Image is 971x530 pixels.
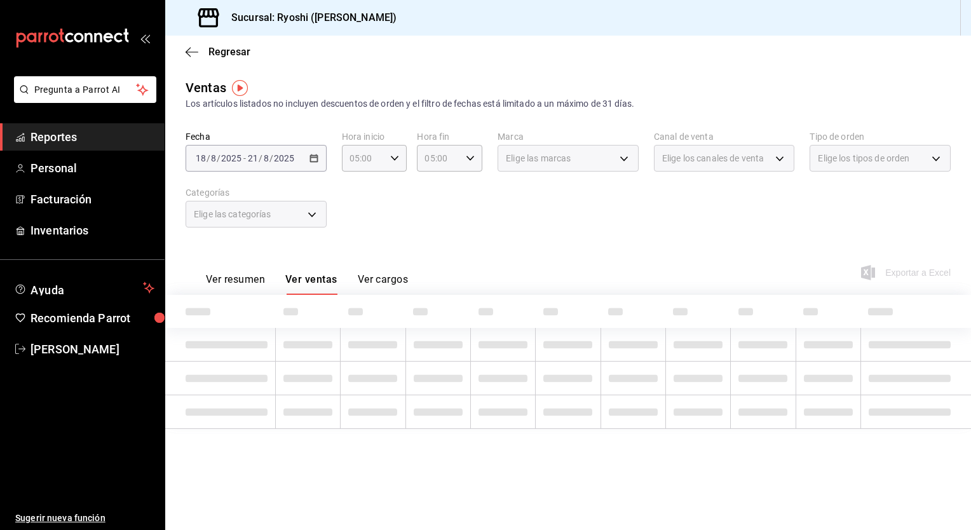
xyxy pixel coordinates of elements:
[232,80,248,96] img: Tooltip marker
[217,153,221,163] span: /
[506,152,571,165] span: Elige las marcas
[140,33,150,43] button: open_drawer_menu
[206,273,408,295] div: navigation tabs
[31,222,154,239] span: Inventarios
[206,273,265,295] button: Ver resumen
[818,152,909,165] span: Elige los tipos de orden
[9,92,156,105] a: Pregunta a Parrot AI
[210,153,217,163] input: --
[31,309,154,327] span: Recomienda Parrot
[194,208,271,221] span: Elige las categorías
[195,153,207,163] input: --
[221,153,242,163] input: ----
[269,153,273,163] span: /
[34,83,137,97] span: Pregunta a Parrot AI
[207,153,210,163] span: /
[31,128,154,146] span: Reportes
[186,97,951,111] div: Los artículos listados no incluyen descuentos de orden y el filtro de fechas está limitado a un m...
[14,76,156,103] button: Pregunta a Parrot AI
[186,78,226,97] div: Ventas
[810,132,951,141] label: Tipo de orden
[15,512,154,525] span: Sugerir nueva función
[31,160,154,177] span: Personal
[31,280,138,296] span: Ayuda
[186,188,327,197] label: Categorías
[417,132,482,141] label: Hora fin
[208,46,250,58] span: Regresar
[247,153,259,163] input: --
[654,132,795,141] label: Canal de venta
[498,132,639,141] label: Marca
[243,153,246,163] span: -
[263,153,269,163] input: --
[259,153,262,163] span: /
[31,341,154,358] span: [PERSON_NAME]
[662,152,764,165] span: Elige los canales de venta
[358,273,409,295] button: Ver cargos
[221,10,397,25] h3: Sucursal: Ryoshi ([PERSON_NAME])
[186,46,250,58] button: Regresar
[285,273,337,295] button: Ver ventas
[273,153,295,163] input: ----
[186,132,327,141] label: Fecha
[342,132,407,141] label: Hora inicio
[31,191,154,208] span: Facturación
